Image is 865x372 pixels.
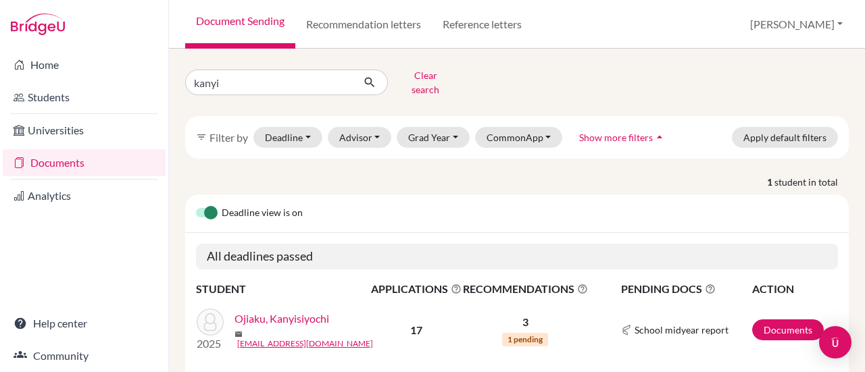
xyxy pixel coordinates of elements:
span: student in total [774,175,849,189]
input: Find student by name... [185,70,353,95]
button: Clear search [388,65,463,100]
span: Show more filters [579,132,653,143]
a: Home [3,51,166,78]
button: CommonApp [475,127,563,148]
a: Help center [3,310,166,337]
span: 1 pending [502,333,548,346]
p: 2025 [197,336,224,352]
i: filter_list [196,132,207,142]
strong: 1 [767,175,774,189]
button: Show more filtersarrow_drop_up [568,127,678,148]
a: Documents [752,319,824,340]
span: mail [234,330,243,338]
b: 17 [410,323,422,336]
a: Students [3,84,166,111]
span: APPLICATIONS [371,281,462,297]
button: [PERSON_NAME] [744,11,849,37]
a: Analytics [3,182,166,209]
th: STUDENT [196,280,370,298]
button: Apply default filters [732,127,838,148]
span: RECOMMENDATIONS [463,281,588,297]
div: Open Intercom Messenger [819,326,851,358]
h5: All deadlines passed [196,244,838,269]
a: [EMAIL_ADDRESS][DOMAIN_NAME] [237,338,373,350]
a: Community [3,342,166,369]
button: Deadline [253,127,322,148]
span: Deadline view is on [222,205,303,221]
button: Advisor [328,127,392,148]
img: Bridge-U [11,14,65,35]
img: Ojiaku, Kanyisiyochi [197,309,224,336]
span: School midyear report [635,323,728,337]
img: Common App logo [621,325,632,336]
span: Filter by [209,131,248,144]
a: Documents [3,149,166,176]
p: 3 [463,314,588,330]
span: PENDING DOCS [621,281,751,297]
i: arrow_drop_up [653,130,666,144]
a: Universities [3,117,166,144]
button: Grad Year [397,127,470,148]
a: Ojiaku, Kanyisiyochi [234,311,329,327]
th: ACTION [751,280,838,298]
